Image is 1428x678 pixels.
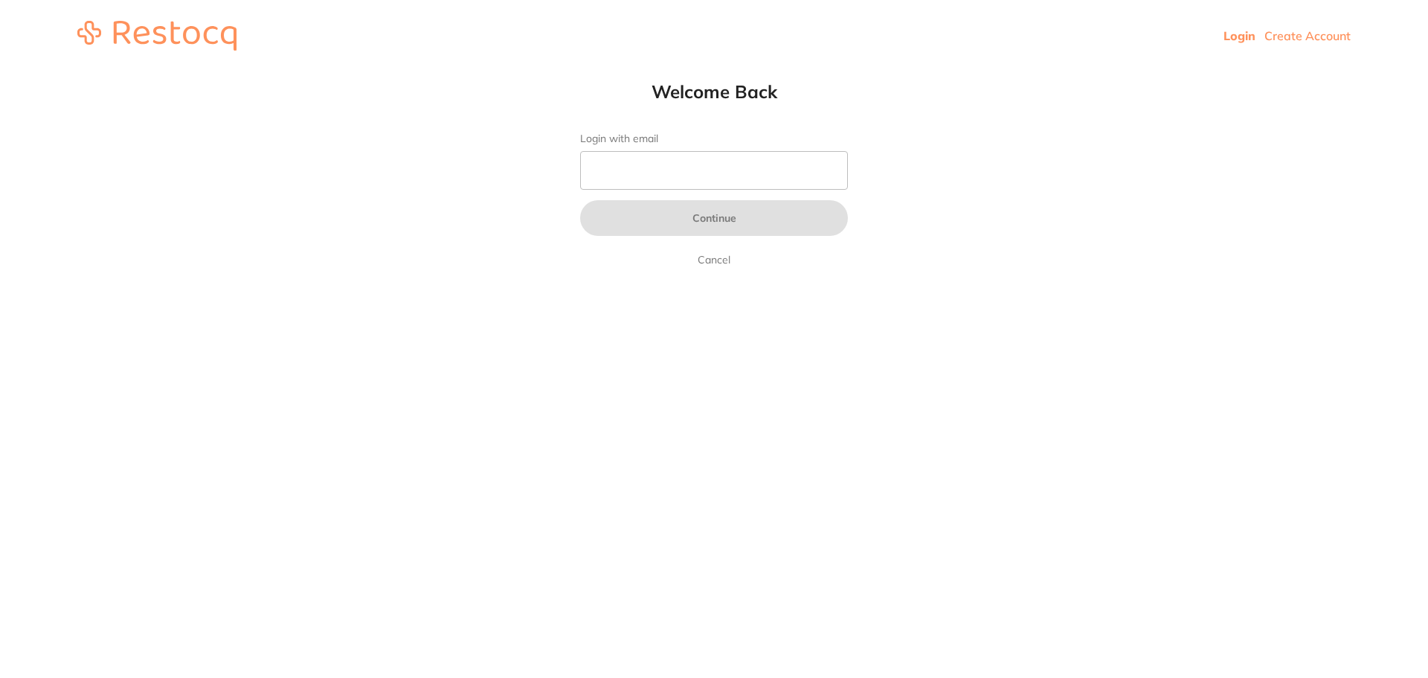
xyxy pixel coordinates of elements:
a: Create Account [1264,28,1351,43]
button: Continue [580,200,848,236]
a: Cancel [695,251,733,269]
label: Login with email [580,132,848,145]
a: Login [1223,28,1255,43]
h1: Welcome Back [550,80,878,103]
img: restocq_logo.svg [77,21,237,51]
